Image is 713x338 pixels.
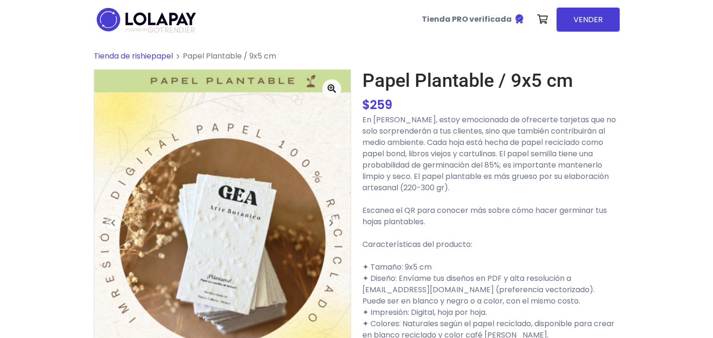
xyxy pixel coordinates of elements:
span: 259 [370,96,392,113]
h1: Papel Plantable / 9x5 cm [362,69,620,92]
nav: breadcrumb [94,51,620,69]
span: TRENDIER [126,26,195,34]
b: Tienda PRO verificada [422,14,512,25]
img: logo [94,5,199,34]
div: $ [362,96,620,114]
a: Tienda de rishiepapel [94,51,173,61]
span: Papel Plantable / 9x5 cm [183,51,276,61]
span: GO [148,25,160,35]
span: POWERED BY [126,27,148,33]
a: VENDER [557,8,620,32]
img: Tienda verificada [514,13,525,25]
